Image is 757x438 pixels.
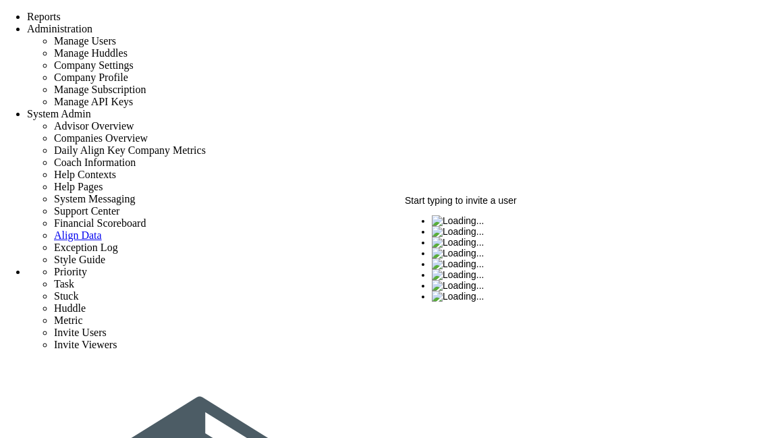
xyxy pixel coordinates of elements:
[54,169,116,180] span: Help Contexts
[432,215,484,226] img: Loading...
[54,35,116,47] span: Manage Users
[405,195,517,206] span: Start typing to invite a user
[54,84,146,95] span: Manage Subscription
[54,254,105,265] span: Style Guide
[54,302,86,314] span: Huddle
[54,327,107,338] span: Invite Users
[27,23,92,34] span: Administration
[54,217,146,229] span: Financial Scoreboard
[432,248,484,258] img: Loading...
[27,108,91,119] span: System Admin
[54,229,102,241] a: Align Data
[54,181,103,192] span: Help Pages
[54,120,134,132] span: Advisor Overview
[54,339,117,350] span: Invite Viewers
[54,242,118,253] span: Exception Log
[432,237,484,248] img: Loading...
[54,59,134,71] span: Company Settings
[54,266,87,277] span: Priority
[432,226,484,237] img: Loading...
[432,291,484,302] img: Loading...
[27,11,61,22] span: Reports
[54,205,119,217] span: Support Center
[54,290,78,302] span: Stuck
[54,132,148,144] span: Companies Overview
[432,280,484,291] img: Loading...
[54,96,133,107] span: Manage API Keys
[54,157,136,168] span: Coach Information
[54,47,128,59] span: Manage Huddles
[54,144,206,156] span: Daily Align Key Company Metrics
[54,278,74,290] span: Task
[54,314,83,326] span: Metric
[54,193,135,204] span: System Messaging
[54,72,128,83] span: Company Profile
[432,269,484,280] img: Loading...
[432,258,484,269] img: Loading...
